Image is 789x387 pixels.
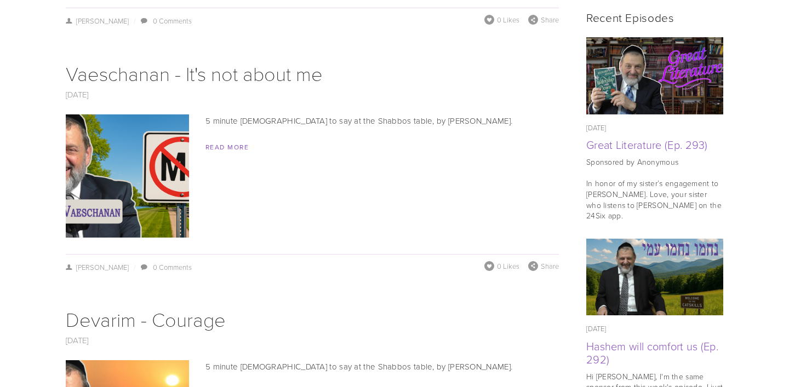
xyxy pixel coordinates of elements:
div: Share [528,15,559,25]
a: Hashem will comfort us (Ep. 292) [586,338,718,367]
img: Vaeschanan - It's not about me [18,114,237,238]
p: Sponsored by Anonymous In honor of my sister’s engagement to [PERSON_NAME]. Love, your sister who... [586,157,723,221]
h2: Recent Episodes [586,10,723,24]
a: Devarim - Courage [66,305,226,332]
time: [DATE] [586,123,607,132]
img: Hashem will comfort us (Ep. 292) [586,239,724,316]
span: 0 Likes [497,15,519,25]
a: [PERSON_NAME] [66,262,129,272]
a: Great Literature (Ep. 293) [586,137,708,152]
span: / [129,262,140,272]
img: Great Literature (Ep. 293) [586,37,724,114]
a: Vaeschanan - It's not about me [66,60,323,86]
p: 5 minute [DEMOGRAPHIC_DATA] to say at the Shabbos table, by [PERSON_NAME]. [66,114,559,128]
a: [DATE] [66,334,89,346]
p: 5 minute [DEMOGRAPHIC_DATA] to say at the Shabbos table, by [PERSON_NAME]. [66,360,559,373]
a: 0 Comments [153,262,192,272]
a: [PERSON_NAME] [66,16,129,26]
a: [DATE] [66,89,89,100]
time: [DATE] [586,324,607,333]
span: 0 Likes [497,261,519,271]
a: 0 Comments [153,16,192,26]
a: Read More [205,142,249,152]
span: / [129,16,140,26]
div: Share [528,261,559,271]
